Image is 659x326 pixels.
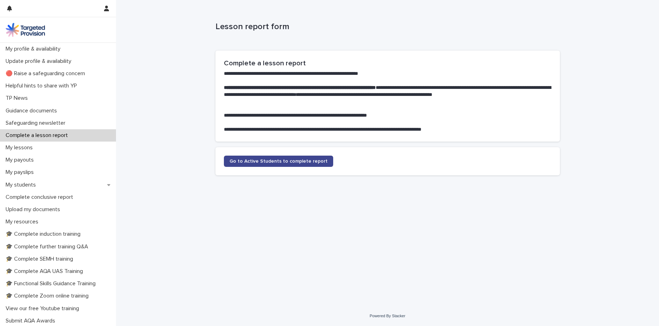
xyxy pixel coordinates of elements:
p: My profile & availability [3,46,66,52]
img: M5nRWzHhSzIhMunXDL62 [6,23,45,37]
p: Complete a lesson report [3,132,73,139]
p: 🎓 Complete further training Q&A [3,243,94,250]
p: 🎓 Complete SEMH training [3,256,79,262]
p: View our free Youtube training [3,305,85,312]
p: Safeguarding newsletter [3,120,71,126]
p: 🎓 Complete AQA UAS Training [3,268,89,275]
p: TP News [3,95,33,102]
p: My payouts [3,157,39,163]
p: Guidance documents [3,107,63,114]
p: My payslips [3,169,39,176]
h2: Complete a lesson report [224,59,551,67]
p: Upload my documents [3,206,66,213]
p: Lesson report form [215,22,557,32]
p: Helpful hints to share with YP [3,83,83,89]
p: My resources [3,219,44,225]
span: Go to Active Students to complete report [230,159,328,164]
p: 🎓 Functional Skills Guidance Training [3,280,101,287]
p: 🎓 Complete Zoom online training [3,293,94,299]
p: My lessons [3,144,38,151]
p: 🎓 Complete induction training [3,231,86,237]
p: Update profile & availability [3,58,77,65]
p: Complete conclusive report [3,194,79,201]
p: 🔴 Raise a safeguarding concern [3,70,91,77]
a: Powered By Stacker [370,314,405,318]
p: My students [3,182,41,188]
a: Go to Active Students to complete report [224,156,333,167]
p: Submit AQA Awards [3,318,61,324]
